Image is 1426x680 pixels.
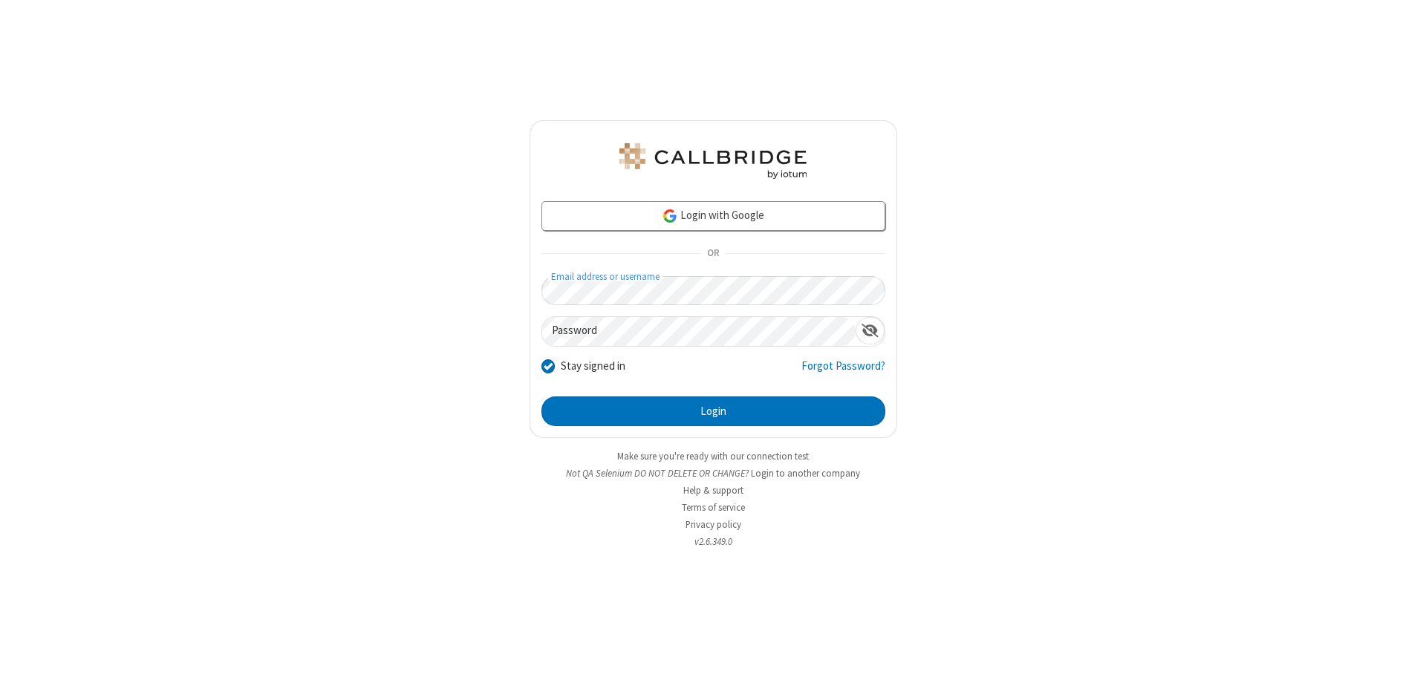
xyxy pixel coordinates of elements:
li: v2.6.349.0 [530,534,897,549]
span: OR [701,243,725,264]
button: Login to another company [751,466,860,480]
input: Password [542,317,856,346]
a: Make sure you're ready with our connection test [617,450,809,462]
a: Forgot Password? [801,358,885,386]
div: Show password [856,317,885,344]
input: Email address or username [541,276,885,305]
a: Privacy policy [686,518,741,531]
label: Stay signed in [561,358,625,375]
a: Terms of service [682,501,745,514]
a: Login with Google [541,201,885,231]
button: Login [541,396,885,426]
img: google-icon.png [662,208,678,224]
img: QA Selenium DO NOT DELETE OR CHANGE [616,143,810,179]
a: Help & support [683,484,743,497]
li: Not QA Selenium DO NOT DELETE OR CHANGE? [530,466,897,480]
